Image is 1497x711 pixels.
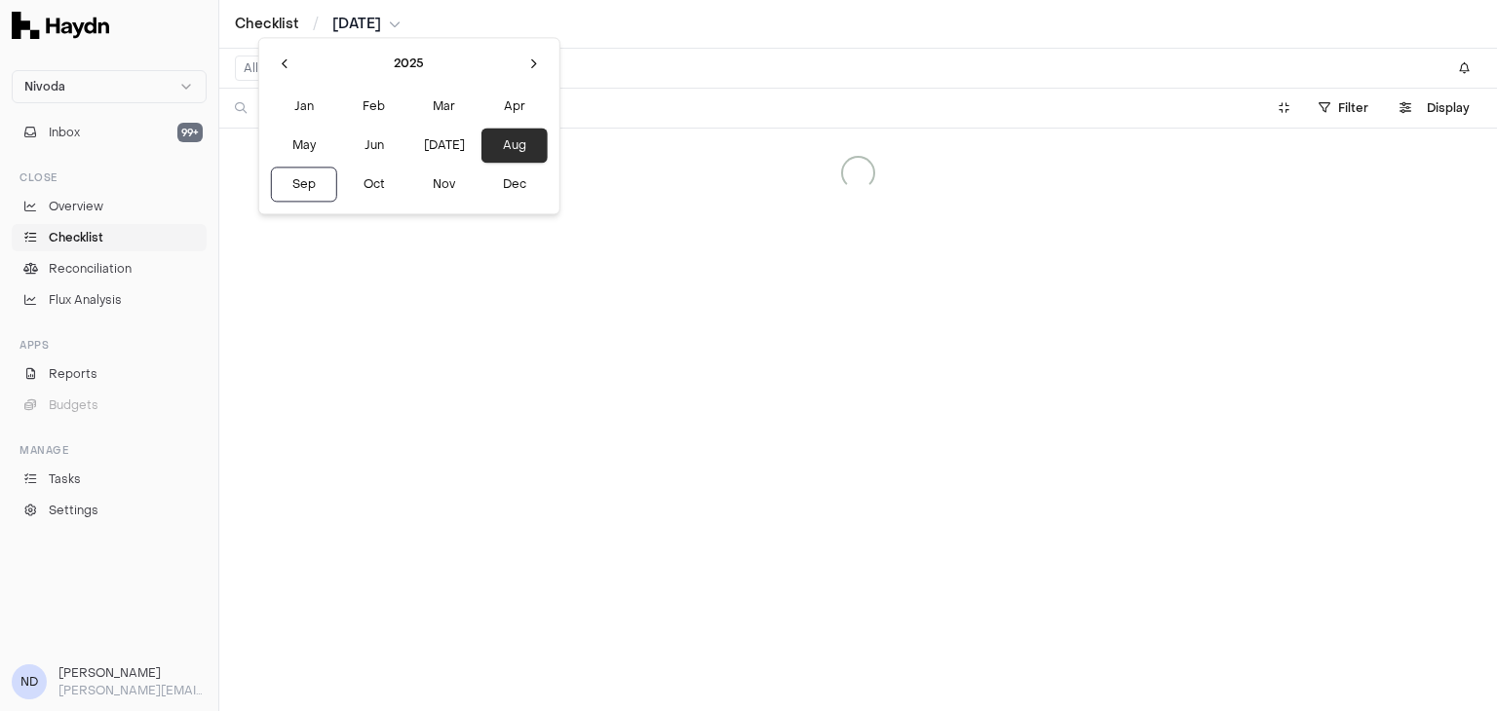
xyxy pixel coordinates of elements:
button: May [271,128,337,163]
button: Sep [271,167,337,202]
button: Apr [481,89,548,124]
button: Mar [411,89,478,124]
span: 2025 [394,55,424,72]
button: Jan [271,89,337,124]
button: Feb [341,89,407,124]
button: Nov [411,167,478,202]
button: Aug [481,128,548,163]
button: Oct [341,167,407,202]
button: [DATE] [411,128,478,163]
button: Jun [341,128,407,163]
button: Dec [481,167,548,202]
